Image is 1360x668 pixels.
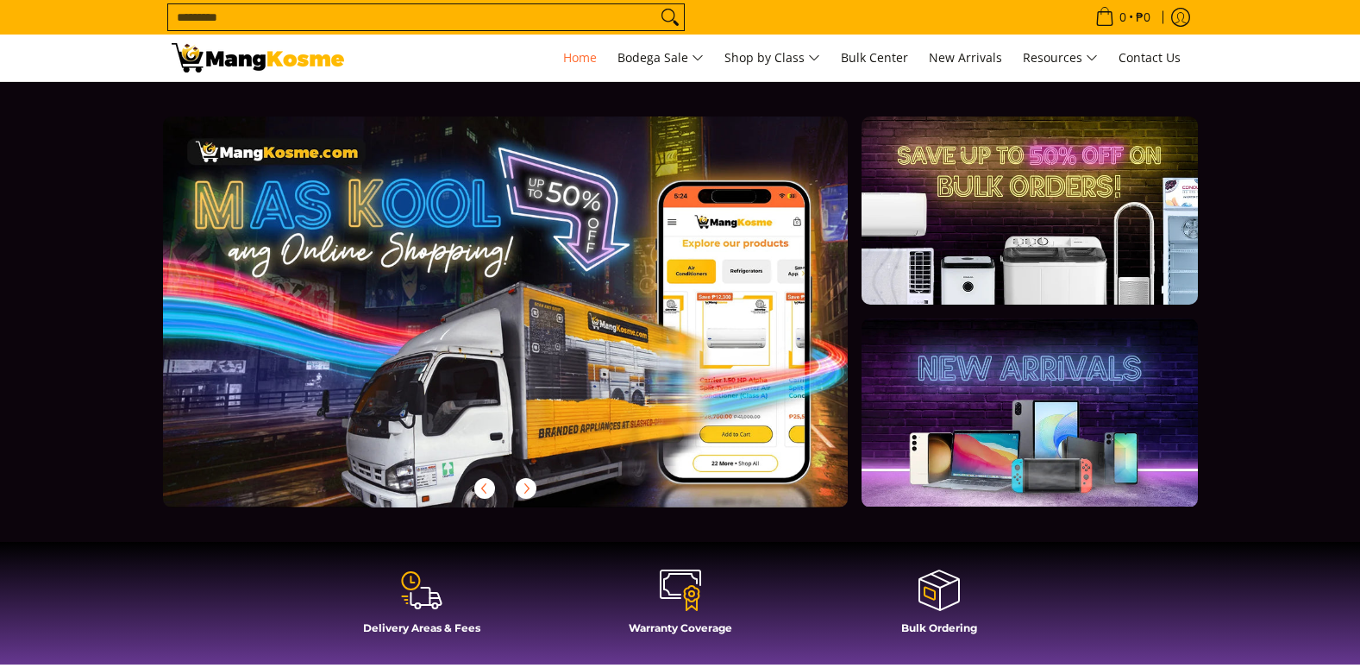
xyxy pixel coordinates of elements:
a: Bulk Center [832,35,917,81]
button: Search [656,4,684,30]
a: New Arrivals [920,35,1011,81]
span: Bulk Center [841,49,908,66]
a: Bodega Sale [609,35,712,81]
a: Contact Us [1110,35,1189,81]
a: Home [555,35,605,81]
span: ₱0 [1133,11,1153,23]
span: Bodega Sale [617,47,704,69]
span: 0 [1117,11,1129,23]
span: Contact Us [1119,49,1181,66]
button: Previous [466,469,504,507]
nav: Main Menu [361,35,1189,81]
a: Delivery Areas & Fees [301,568,542,647]
h4: Bulk Ordering [818,621,1060,634]
a: Warranty Coverage [560,568,801,647]
h4: Delivery Areas & Fees [301,621,542,634]
a: More [163,117,904,535]
button: Next [507,469,545,507]
span: Home [563,49,597,66]
span: • [1090,8,1156,27]
h4: Warranty Coverage [560,621,801,634]
a: Bulk Ordering [818,568,1060,647]
a: Shop by Class [716,35,829,81]
span: New Arrivals [929,49,1002,66]
span: Shop by Class [724,47,820,69]
span: Resources [1023,47,1098,69]
a: Resources [1014,35,1106,81]
img: Mang Kosme: Your Home Appliances Warehouse Sale Partner! [172,43,344,72]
